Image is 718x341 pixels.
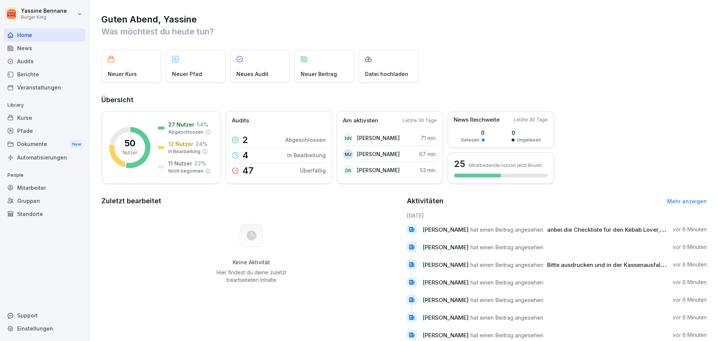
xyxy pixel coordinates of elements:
[242,151,248,160] p: 4
[673,261,707,268] p: vor 6 Minuten
[168,140,193,148] p: 12 Nutzer
[4,169,85,181] p: People
[343,116,378,125] p: Am aktivsten
[168,159,192,167] p: 11 Nutzer
[242,166,254,175] p: 47
[673,296,707,304] p: vor 6 Minuten
[4,28,85,42] a: Home
[4,99,85,111] p: Library
[4,137,85,151] a: DokumenteNew
[469,162,542,168] p: Mitarbeitende nutzen jetzt Bounti
[517,137,541,143] p: Ungelesen
[407,196,444,206] h2: Aktivitäten
[667,198,707,204] a: Mehr anzeigen
[21,8,67,14] p: Yassine Bennane
[470,244,543,251] span: hat einen Beitrag angesehen
[123,149,137,156] p: Nutzer
[470,296,543,304] span: hat einen Beitrag angesehen
[419,150,437,158] p: 67 min.
[673,226,707,233] p: vor 6 Minuten
[514,116,548,123] p: Letzte 30 Tage
[168,148,200,155] p: In Bearbeitung
[423,244,469,251] span: [PERSON_NAME]
[168,168,203,174] p: Nicht begonnen
[420,166,437,174] p: 53 min.
[423,279,469,286] span: [PERSON_NAME]
[168,121,194,128] p: 27 Nutzer
[4,194,85,207] a: Gruppen
[673,331,707,339] p: vor 6 Minuten
[300,167,326,174] p: Überfällig
[4,151,85,164] a: Automatisierungen
[214,259,289,266] h5: Keine Aktivität
[4,42,85,55] a: News
[4,207,85,220] a: Standorte
[470,279,543,286] span: hat einen Beitrag angesehen
[357,150,400,158] p: [PERSON_NAME]
[108,70,137,78] p: Neuer Kurs
[512,129,541,137] p: 0
[461,129,485,137] p: 0
[4,181,85,194] div: Mitarbeiter
[470,332,543,339] span: hat einen Beitrag angesehen
[21,15,67,20] p: Burger King
[287,151,326,159] p: In Bearbeitung
[423,332,469,339] span: [PERSON_NAME]
[125,139,135,148] p: 50
[470,261,543,268] span: hat einen Beitrag angesehen
[4,124,85,137] a: Pfade
[365,70,408,78] p: Datei hochladen
[343,133,353,143] div: NN
[423,261,469,268] span: [PERSON_NAME]
[343,165,353,176] div: DS
[101,25,707,37] p: Was möchtest du heute tun?
[403,117,437,124] p: Letzte 30 Tage
[407,211,707,219] h6: [DATE]
[357,134,400,142] p: [PERSON_NAME]
[673,278,707,286] p: vor 6 Minuten
[343,149,353,159] div: MJ
[673,243,707,251] p: vor 6 Minuten
[194,159,206,167] p: 22 %
[461,137,479,143] p: Gelesen
[101,95,707,105] h2: Übersicht
[4,137,85,151] div: Dokumente
[285,136,326,144] p: Abgeschlossen
[197,121,208,128] p: 54 %
[101,13,707,25] h1: Guten Abend, Yassine
[423,226,469,233] span: [PERSON_NAME]
[673,314,707,321] p: vor 6 Minuten
[4,309,85,322] div: Support
[4,81,85,94] a: Veranstaltungen
[214,269,289,284] p: Hier findest du deine zuletzt bearbeiteten Inhalte
[196,140,208,148] p: 24 %
[4,68,85,81] a: Berichte
[470,314,543,321] span: hat einen Beitrag angesehen
[4,111,85,124] a: Kurse
[454,158,465,170] h3: 25
[421,134,437,142] p: 71 min.
[101,196,402,206] h2: Zuletzt bearbeitet
[4,55,85,68] a: Audits
[470,226,543,233] span: hat einen Beitrag angesehen
[236,70,269,78] p: Neues Audit
[301,70,337,78] p: Neuer Beitrag
[70,140,83,149] div: New
[4,322,85,335] a: Einstellungen
[172,70,202,78] p: Neuer Pfad
[168,129,203,136] p: Abgeschlossen
[242,136,248,144] p: 2
[357,166,400,174] p: [PERSON_NAME]
[232,116,249,125] p: Audits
